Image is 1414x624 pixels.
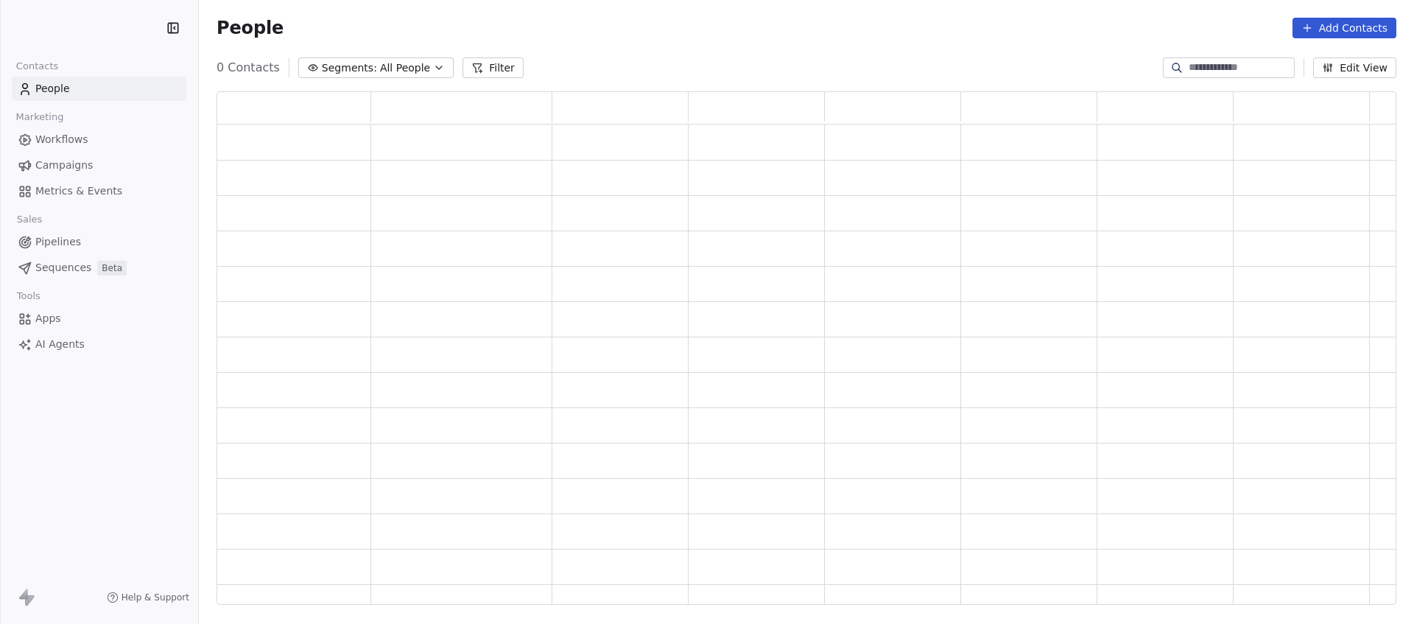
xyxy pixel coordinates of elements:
span: 0 Contacts [217,59,280,77]
span: Tools [10,285,46,307]
span: People [35,81,70,97]
a: Apps [12,306,186,331]
span: Campaigns [35,158,93,173]
a: Workflows [12,127,186,152]
span: Beta [97,261,127,276]
span: People [217,17,284,39]
span: AI Agents [35,337,85,352]
a: AI Agents [12,332,186,357]
span: Apps [35,311,61,326]
a: Campaigns [12,153,186,178]
button: Filter [462,57,524,78]
span: Help & Support [122,592,189,603]
a: Metrics & Events [12,179,186,203]
span: Sales [10,208,49,231]
a: Pipelines [12,230,186,254]
span: Sequences [35,260,91,276]
span: Segments: [322,60,377,76]
a: Help & Support [107,592,189,603]
a: SequencesBeta [12,256,186,280]
span: Workflows [35,132,88,147]
button: Edit View [1313,57,1396,78]
span: Metrics & Events [35,183,122,199]
span: Contacts [10,55,65,77]
span: Pipelines [35,234,81,250]
a: People [12,77,186,101]
button: Add Contacts [1292,18,1396,38]
span: All People [380,60,430,76]
span: Marketing [10,106,70,128]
